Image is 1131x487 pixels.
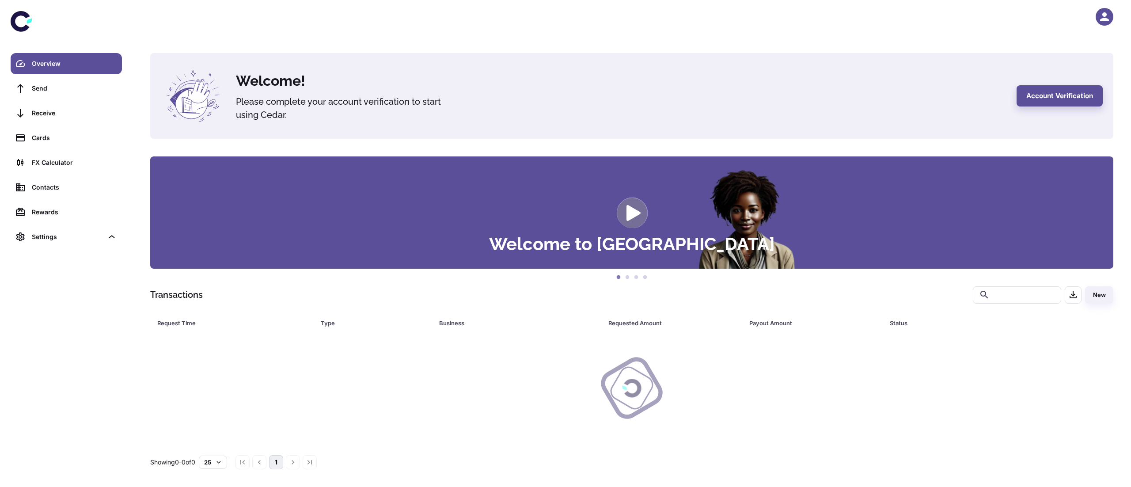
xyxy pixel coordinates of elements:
a: Receive [11,103,122,124]
h1: Transactions [150,288,203,301]
div: Send [32,84,117,93]
div: Type [321,317,417,329]
a: FX Calculator [11,152,122,173]
span: Type [321,317,429,329]
button: New [1085,286,1113,304]
a: Rewards [11,202,122,223]
a: Contacts [11,177,122,198]
div: Contacts [32,183,117,192]
div: FX Calculator [32,158,117,167]
div: Overview [32,59,117,68]
div: Status [890,317,1065,329]
a: Send [11,78,122,99]
div: Request Time [157,317,299,329]
button: page 1 [269,455,283,469]
div: Rewards [32,207,117,217]
div: Requested Amount [608,317,727,329]
a: Cards [11,127,122,148]
button: 2 [623,273,632,282]
button: Account Verification [1017,85,1103,107]
span: Request Time [157,317,310,329]
h3: Welcome to [GEOGRAPHIC_DATA] [489,235,775,253]
div: Settings [11,226,122,247]
div: Cards [32,133,117,143]
span: Requested Amount [608,317,739,329]
a: Overview [11,53,122,74]
p: Showing 0-0 of 0 [150,457,195,467]
button: 3 [632,273,641,282]
span: Status [890,317,1077,329]
span: Payout Amount [749,317,880,329]
h5: Please complete your account verification to start using Cedar. [236,95,457,122]
nav: pagination navigation [234,455,318,469]
button: 1 [614,273,623,282]
button: 4 [641,273,649,282]
div: Receive [32,108,117,118]
h4: Welcome! [236,70,1006,91]
div: Payout Amount [749,317,868,329]
div: Settings [32,232,103,242]
button: 25 [199,456,227,469]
